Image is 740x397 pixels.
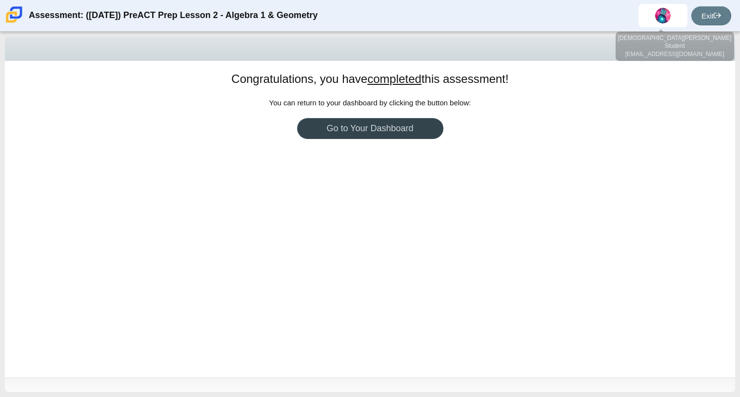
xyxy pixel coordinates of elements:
a: Exit [691,6,731,25]
div: Assessment: ([DATE]) PreACT Prep Lesson 2 - Algebra 1 & Geometry [29,4,318,27]
h1: Congratulations, you have this assessment! [231,71,508,87]
u: completed [367,72,421,85]
a: Go to Your Dashboard [297,118,443,139]
a: Carmen School of Science & Technology [4,18,24,26]
div: [DEMOGRAPHIC_DATA][PERSON_NAME] [EMAIL_ADDRESS][DOMAIN_NAME] [616,32,734,61]
img: christian.ordazper.s1dd3K [655,8,671,23]
span: Student [664,42,684,49]
span: You can return to your dashboard by clicking the button below: [269,99,471,107]
img: Carmen School of Science & Technology [4,4,24,25]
